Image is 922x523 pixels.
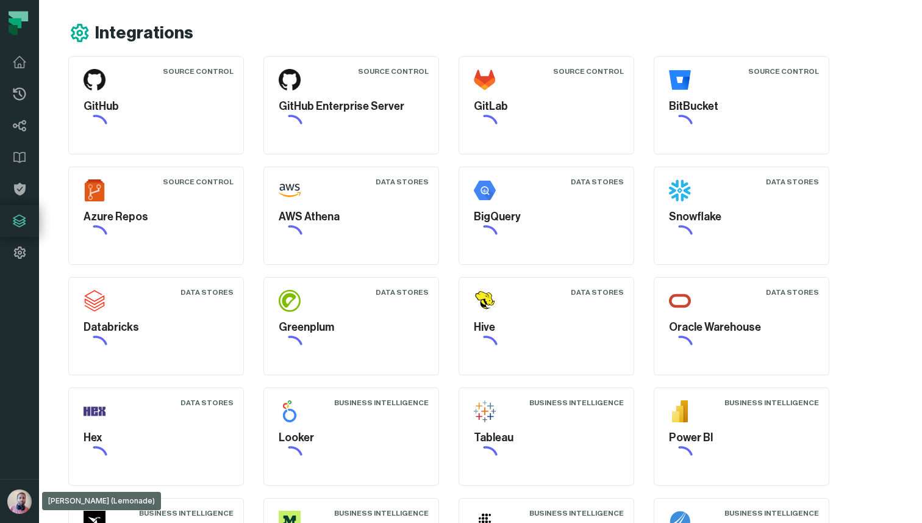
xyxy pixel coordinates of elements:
[529,508,624,518] div: Business Intelligence
[669,69,691,91] img: BitBucket
[669,179,691,201] img: Snowflake
[669,98,814,115] h5: BitBucket
[474,430,619,446] h5: Tableau
[163,67,234,76] div: Source Control
[84,98,229,115] h5: GitHub
[358,67,429,76] div: Source Control
[334,398,429,408] div: Business Intelligence
[279,319,424,336] h5: Greenplum
[84,290,105,312] img: Databricks
[571,287,624,297] div: Data Stores
[95,23,193,44] h1: Integrations
[724,508,819,518] div: Business Intelligence
[669,209,814,225] h5: Snowflake
[474,98,619,115] h5: GitLab
[279,290,301,312] img: Greenplum
[42,492,161,510] div: [PERSON_NAME] (Lemonade)
[180,398,234,408] div: Data Stores
[279,400,301,422] img: Looker
[669,290,691,312] img: Oracle Warehouse
[376,287,429,297] div: Data Stores
[376,177,429,187] div: Data Stores
[766,177,819,187] div: Data Stores
[139,508,234,518] div: Business Intelligence
[334,508,429,518] div: Business Intelligence
[279,179,301,201] img: AWS Athena
[474,400,496,422] img: Tableau
[84,430,229,446] h5: Hex
[180,287,234,297] div: Data Stores
[571,177,624,187] div: Data Stores
[553,67,624,76] div: Source Control
[474,69,496,91] img: GitLab
[474,319,619,336] h5: Hive
[724,398,819,408] div: Business Intelligence
[84,319,229,336] h5: Databricks
[766,287,819,297] div: Data Stores
[163,177,234,187] div: Source Control
[84,69,105,91] img: GitHub
[279,209,424,225] h5: AWS Athena
[7,489,32,514] img: avatar of Idan Shabi
[748,67,819,76] div: Source Control
[474,179,496,201] img: BigQuery
[84,209,229,225] h5: Azure Repos
[279,98,424,115] h5: GitHub Enterprise Server
[84,400,105,422] img: Hex
[474,209,619,225] h5: BigQuery
[669,319,814,336] h5: Oracle Warehouse
[529,398,624,408] div: Business Intelligence
[669,400,691,422] img: Power BI
[84,179,105,201] img: Azure Repos
[669,430,814,446] h5: Power BI
[474,290,496,312] img: Hive
[279,69,301,91] img: GitHub Enterprise Server
[279,430,424,446] h5: Looker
